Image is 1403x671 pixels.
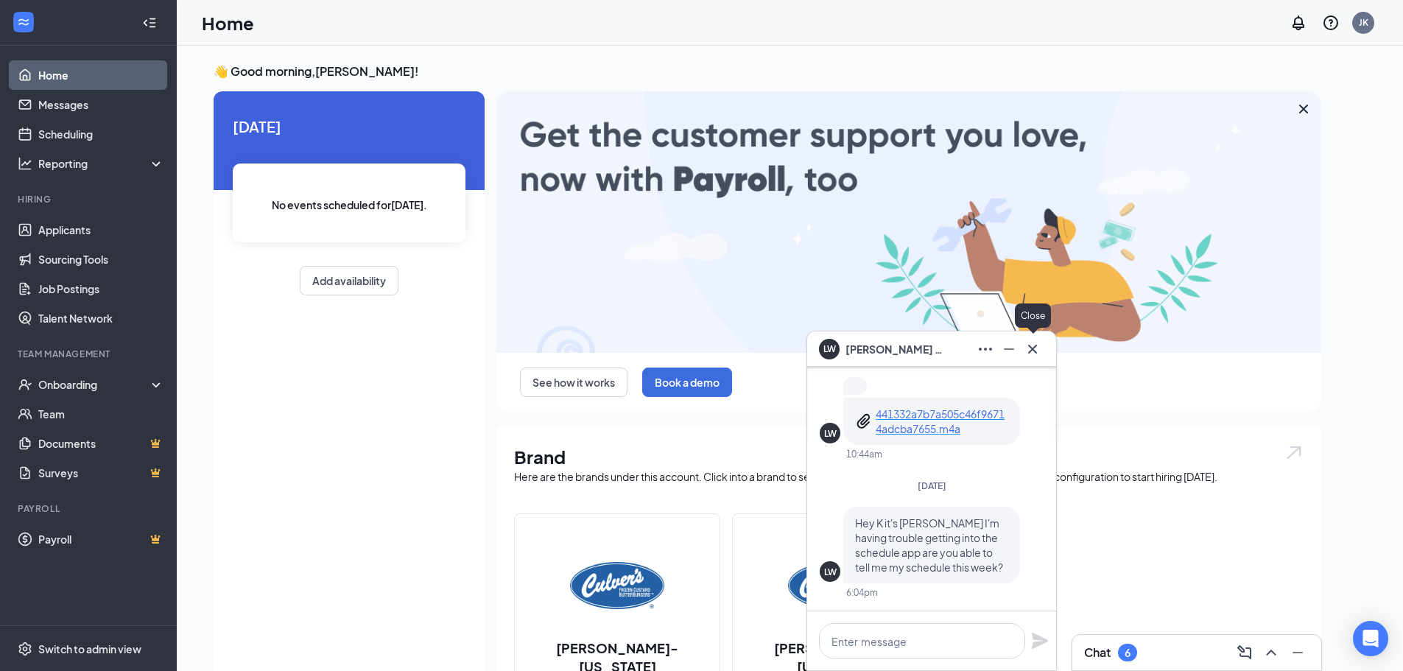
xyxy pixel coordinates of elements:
span: [DATE] [233,115,465,138]
div: Onboarding [38,377,152,392]
span: No events scheduled for [DATE] . [272,197,427,213]
a: Talent Network [38,303,164,333]
svg: Cross [1295,100,1312,118]
button: Cross [1021,337,1044,361]
span: [DATE] [918,480,946,491]
div: Switch to admin view [38,642,141,656]
a: Messages [38,90,164,119]
img: payroll-large.gif [496,91,1321,353]
img: open.6027fd2a22e1237b5b06.svg [1284,444,1304,461]
h1: Home [202,10,254,35]
a: Team [38,399,164,429]
div: Open Intercom Messenger [1353,621,1388,656]
div: 10:44am [846,448,882,460]
svg: ComposeMessage [1236,644,1253,661]
svg: Minimize [1000,340,1018,358]
svg: Plane [1031,632,1049,650]
a: DocumentsCrown [38,429,164,458]
button: Minimize [1286,641,1309,664]
svg: Collapse [142,15,157,30]
a: SurveysCrown [38,458,164,488]
a: Job Postings [38,274,164,303]
a: 441332a7b7a505c46f96714adcba7655.m4a [876,407,1008,436]
h3: 👋 Good morning, [PERSON_NAME] ! [214,63,1321,80]
svg: Notifications [1290,14,1307,32]
div: LW [824,566,837,578]
svg: QuestionInfo [1322,14,1340,32]
div: LW [824,427,837,440]
img: Culver's-Florida [570,538,664,633]
button: ChevronUp [1259,641,1283,664]
div: Reporting [38,156,165,171]
svg: Settings [18,642,32,656]
button: See how it works [520,368,627,397]
a: PayrollCrown [38,524,164,554]
img: Culver's-Wisconsin [788,538,882,633]
div: Close [1015,303,1051,328]
button: ComposeMessage [1233,641,1256,664]
svg: UserCheck [18,377,32,392]
button: Ellipses [974,337,997,361]
svg: WorkstreamLogo [16,15,31,29]
svg: ChevronUp [1262,644,1280,661]
svg: Cross [1024,340,1041,358]
a: Scheduling [38,119,164,149]
div: Here are the brands under this account. Click into a brand to see your locations, managers, job p... [514,469,1304,484]
div: Team Management [18,348,161,360]
div: Payroll [18,502,161,515]
svg: Minimize [1289,644,1307,661]
span: Hey K it's [PERSON_NAME] I'm having trouble getting into the schedule app are you able to tell me... [855,516,1003,574]
button: Add availability [300,266,398,295]
div: 6:04pm [846,586,878,599]
h3: Chat [1084,644,1111,661]
div: Hiring [18,193,161,205]
a: Sourcing Tools [38,245,164,274]
div: 6 [1125,647,1131,659]
div: JK [1359,16,1368,29]
span: [PERSON_NAME] WILL [845,341,949,357]
button: Book a demo [642,368,732,397]
a: Home [38,60,164,90]
svg: Analysis [18,156,32,171]
svg: Paperclip [855,412,873,430]
a: Applicants [38,215,164,245]
svg: Ellipses [977,340,994,358]
button: Minimize [997,337,1021,361]
h1: Brand [514,444,1304,469]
